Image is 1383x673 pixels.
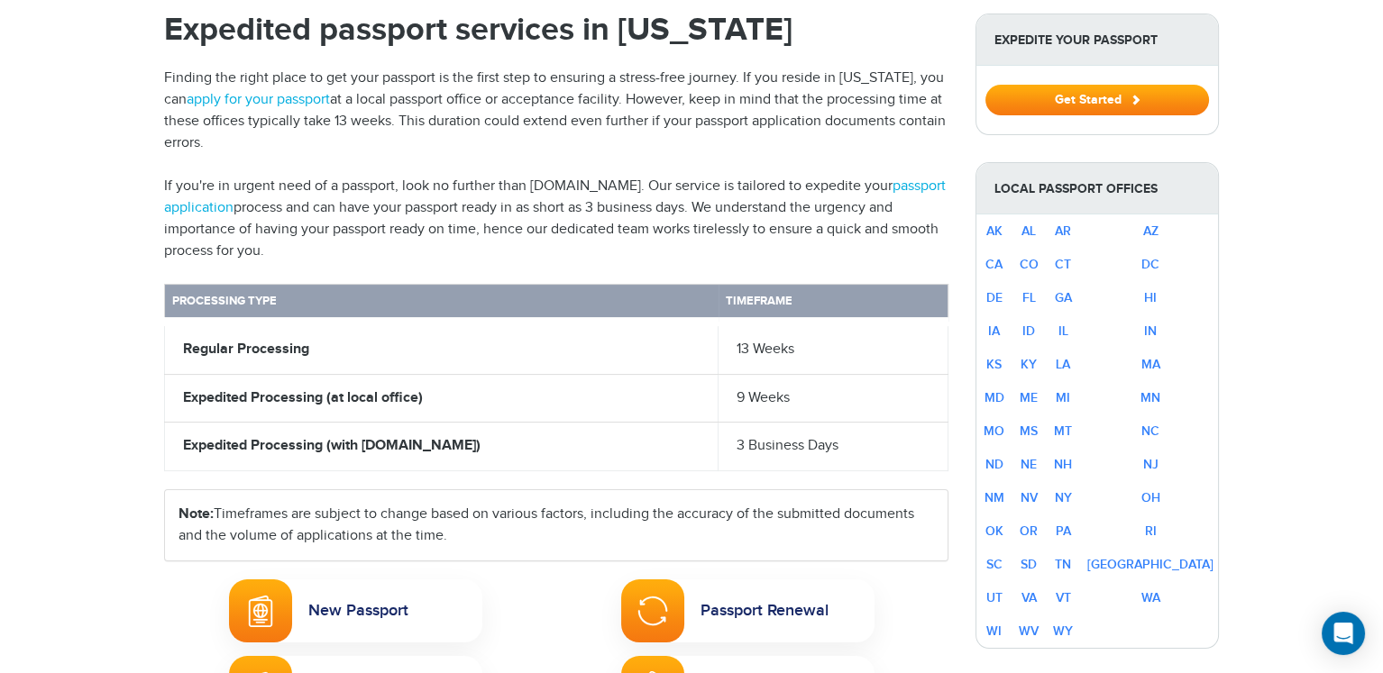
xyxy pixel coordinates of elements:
a: MI [1056,390,1070,405]
strong: Expedited Processing (at local office) [183,389,423,406]
a: CT [1055,257,1071,272]
a: KS [986,357,1002,372]
h1: Expedited passport services in [US_STATE] [164,14,948,46]
a: MA [1141,357,1160,372]
a: RI [1145,523,1157,539]
a: AR [1055,223,1071,239]
a: NY [1055,490,1072,505]
a: WY [1053,623,1073,639]
a: NC [1141,423,1159,439]
a: passport application [164,177,946,216]
a: NH [1054,457,1072,472]
td: 9 Weeks [719,374,948,423]
a: SC [986,557,1003,572]
a: GA [1055,290,1072,305]
a: apply for your passport [187,91,330,108]
a: AL [1021,223,1036,239]
a: ND [985,457,1003,472]
a: VT [1056,590,1071,605]
a: MT [1054,423,1072,439]
a: UT [986,590,1003,605]
a: NV [1021,490,1038,505]
img: New Passport [248,595,273,627]
a: KY [1021,357,1037,372]
td: 3 Business Days [719,423,948,471]
a: WV [1019,623,1039,639]
button: Get Started [985,85,1209,115]
a: VA [1021,590,1037,605]
a: MN [1140,390,1160,405]
strong: Note: [179,505,214,523]
strong: Expedite Your Passport [976,14,1218,66]
a: HI [1144,290,1157,305]
a: LA [1056,357,1070,372]
a: TN [1055,557,1071,572]
a: [GEOGRAPHIC_DATA] [1087,557,1214,572]
a: MO [984,423,1004,439]
a: SD [1021,557,1037,572]
a: AZ [1143,223,1159,239]
a: IL [1058,323,1068,339]
a: OK [985,523,1003,539]
th: Processing Type [165,284,719,322]
img: Passport Renewal [637,595,669,627]
a: Get Started [985,92,1209,106]
p: Finding the right place to get your passport is the first step to ensuring a stress-free journey.... [164,68,948,154]
a: OR [1020,523,1038,539]
strong: Expedited Processing (with [DOMAIN_NAME]) [183,437,481,454]
a: OH [1141,490,1160,505]
p: If you're in urgent need of a passport, look no further than [DOMAIN_NAME]. Our service is tailor... [164,176,948,262]
a: ID [1022,323,1035,339]
a: MD [985,390,1004,405]
a: AK [986,223,1003,239]
div: Open Intercom Messenger [1322,612,1365,655]
div: Timeframes are subject to change based on various factors, including the accuracy of the submitte... [165,490,948,560]
a: DC [1141,257,1159,272]
strong: Regular Processing [183,341,309,358]
a: IA [988,323,1000,339]
a: New PassportNew Passport [229,579,482,642]
a: WI [986,623,1002,639]
a: CA [985,257,1003,272]
a: WA [1141,590,1160,605]
a: ME [1020,390,1038,405]
td: 13 Weeks [719,322,948,374]
a: CO [1020,257,1039,272]
a: PA [1056,523,1071,539]
a: Passport RenewalPassport Renewal [621,579,875,642]
a: DE [986,290,1003,305]
a: MS [1020,423,1038,439]
a: IN [1144,323,1157,339]
th: Timeframe [719,284,948,322]
a: NE [1021,457,1037,472]
strong: Local Passport Offices [976,163,1218,214]
a: FL [1022,290,1036,305]
a: NM [985,490,1004,505]
a: NJ [1143,457,1159,472]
